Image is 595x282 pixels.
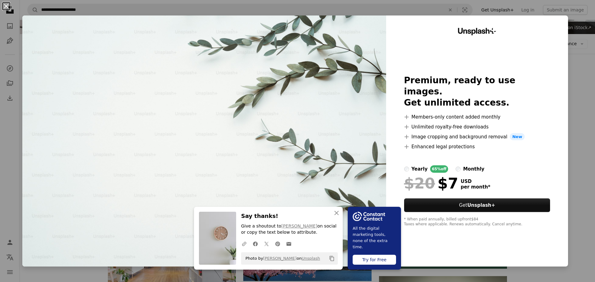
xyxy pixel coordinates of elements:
input: monthly [456,167,461,171]
div: * When paid annually, billed upfront $84 Taxes where applicable. Renews automatically. Cancel any... [404,217,550,227]
span: per month * [461,184,491,190]
input: yearly65%off [404,167,409,171]
button: Copy to clipboard [327,253,337,264]
span: $20 [404,175,435,191]
a: Share on Facebook [250,237,261,250]
div: Try for Free [353,255,396,265]
li: Members-only content added monthly [404,113,550,121]
span: All the digital marketing tools, none of the extra time. [353,225,396,250]
div: yearly [412,165,428,173]
h2: Premium, ready to use images. Get unlimited access. [404,75,550,108]
span: Photo by on [242,254,320,263]
div: 65% off [430,165,448,173]
div: monthly [463,165,484,173]
a: Share on Twitter [261,237,272,250]
a: Share on Pinterest [272,237,283,250]
li: Enhanced legal protections [404,143,550,150]
span: New [510,133,525,141]
a: Share over email [283,237,294,250]
h3: Say thanks! [241,212,338,221]
button: GetUnsplash+ [404,198,550,212]
a: All the digital marketing tools, none of the extra time.Try for Free [348,207,401,270]
strong: Unsplash+ [467,202,495,208]
a: [PERSON_NAME] [281,223,317,228]
a: [PERSON_NAME] [263,256,297,261]
span: USD [461,179,491,184]
li: Unlimited royalty-free downloads [404,123,550,131]
li: Image cropping and background removal [404,133,550,141]
a: Unsplash [302,256,320,261]
p: Give a shoutout to on social or copy the text below to attribute. [241,223,338,236]
img: file-1754318165549-24bf788d5b37 [353,212,385,221]
div: $7 [404,175,458,191]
